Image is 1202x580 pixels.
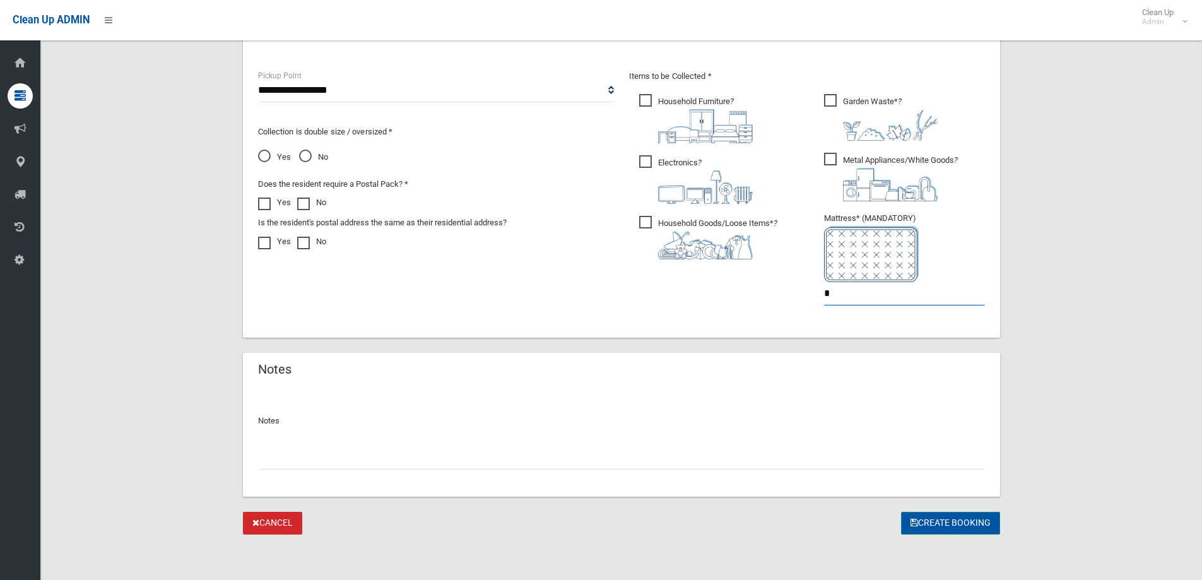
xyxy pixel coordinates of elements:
[901,512,1000,535] button: Create Booking
[824,213,985,282] span: Mattress* (MANDATORY)
[658,158,753,204] i: ?
[824,94,938,141] span: Garden Waste*
[843,155,958,201] i: ?
[258,124,614,139] p: Collection is double size / oversized *
[243,512,302,535] a: Cancel
[658,109,753,143] img: aa9efdbe659d29b613fca23ba79d85cb.png
[824,153,958,201] span: Metal Appliances/White Goods
[1136,8,1186,27] span: Clean Up
[13,14,90,26] span: Clean Up ADMIN
[824,226,919,282] img: e7408bece873d2c1783593a074e5cb2f.png
[258,215,507,230] label: Is the resident's postal address the same as their residential address?
[658,231,753,259] img: b13cc3517677393f34c0a387616ef184.png
[843,97,938,141] i: ?
[639,216,777,259] span: Household Goods/Loose Items*
[658,218,777,259] i: ?
[258,234,291,249] label: Yes
[258,177,408,192] label: Does the resident require a Postal Pack? *
[243,357,307,382] header: Notes
[843,168,938,201] img: 36c1b0289cb1767239cdd3de9e694f19.png
[258,195,291,210] label: Yes
[658,97,753,143] i: ?
[843,109,938,141] img: 4fd8a5c772b2c999c83690221e5242e0.png
[629,69,985,84] p: Items to be Collected *
[299,150,328,165] span: No
[1142,17,1174,27] small: Admin
[297,234,326,249] label: No
[258,150,291,165] span: Yes
[258,413,985,429] p: Notes
[297,195,326,210] label: No
[639,94,753,143] span: Household Furniture
[639,155,753,204] span: Electronics
[658,170,753,204] img: 394712a680b73dbc3d2a6a3a7ffe5a07.png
